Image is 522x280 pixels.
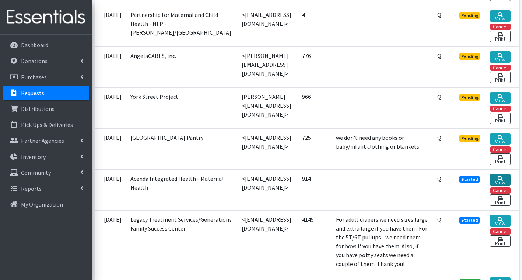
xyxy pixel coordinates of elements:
a: Partner Agencies [3,133,89,148]
td: Acenda Integrated Health - Maternal Health [126,169,238,210]
p: Dashboard [21,41,48,49]
td: [DATE] [95,210,126,273]
a: View [490,215,510,227]
p: Purchases [21,73,47,81]
td: 914 [298,169,332,210]
td: 966 [298,87,332,128]
button: Cancel [490,146,511,153]
a: My Organization [3,197,89,212]
td: York Street Project [126,87,238,128]
a: Print [490,235,510,247]
p: Inventory [21,153,46,160]
a: View [490,10,510,22]
td: Legacy Treatment Services/Generations Family Success Center [126,210,238,273]
td: we don't need any books or baby/infant clothing or blankets [332,128,433,169]
a: Print [490,113,510,124]
td: <[PERSON_NAME][EMAIL_ADDRESS][DOMAIN_NAME]> [237,46,298,87]
td: [DATE] [95,87,126,128]
td: <[EMAIL_ADDRESS][DOMAIN_NAME]> [237,169,298,210]
a: Requests [3,86,89,100]
td: For adult diapers we need sizes large and extra large if you have them. For the 5T/6T pullups - w... [332,210,433,273]
button: Cancel [490,228,511,235]
abbr: Quantity [437,11,441,18]
td: <[EMAIL_ADDRESS][DOMAIN_NAME]> [237,6,298,46]
a: Community [3,165,89,180]
p: Requests [21,89,44,97]
td: 776 [298,46,332,87]
td: [DATE] [95,169,126,210]
a: Donations [3,53,89,68]
td: [PERSON_NAME] <[EMAIL_ADDRESS][DOMAIN_NAME]> [237,87,298,128]
td: <[EMAIL_ADDRESS][DOMAIN_NAME]> [237,210,298,273]
abbr: Quantity [437,175,441,182]
button: Cancel [490,106,511,112]
p: Donations [21,57,48,65]
abbr: Quantity [437,93,441,100]
td: AngelaCARES, Inc. [126,46,238,87]
button: Cancel [490,187,511,194]
button: Cancel [490,65,511,71]
a: Distributions [3,101,89,116]
td: [DATE] [95,128,126,169]
span: Pending [459,94,480,101]
span: Pending [459,12,480,19]
button: Cancel [490,24,511,30]
a: Print [490,72,510,83]
abbr: Quantity [437,52,441,59]
abbr: Quantity [437,134,441,141]
p: My Organization [21,201,63,208]
a: Reports [3,181,89,196]
td: [GEOGRAPHIC_DATA] Pantry [126,128,238,169]
a: Print [490,31,510,42]
td: 725 [298,128,332,169]
a: View [490,174,510,186]
td: 4145 [298,210,332,273]
p: Community [21,169,51,176]
a: View [490,51,510,63]
abbr: Quantity [437,216,441,223]
img: HumanEssentials [3,5,89,30]
a: Pick Ups & Deliveries [3,117,89,132]
a: Inventory [3,149,89,164]
td: [DATE] [95,46,126,87]
span: Pending [459,53,480,60]
a: Dashboard [3,38,89,52]
a: Purchases [3,70,89,84]
p: Pick Ups & Deliveries [21,121,73,128]
a: Print [490,194,510,206]
span: Pending [459,135,480,142]
td: 4 [298,6,332,46]
a: View [490,133,510,145]
p: Distributions [21,105,55,113]
p: Partner Agencies [21,137,64,144]
p: Reports [21,185,42,192]
span: Started [459,176,480,183]
td: [DATE] [95,6,126,46]
td: Partnership for Maternal and Child Health - NFP - [PERSON_NAME]/[GEOGRAPHIC_DATA] [126,6,238,46]
td: <[EMAIL_ADDRESS][DOMAIN_NAME]> [237,128,298,169]
span: Started [459,217,480,224]
a: View [490,92,510,104]
a: Print [490,153,510,165]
